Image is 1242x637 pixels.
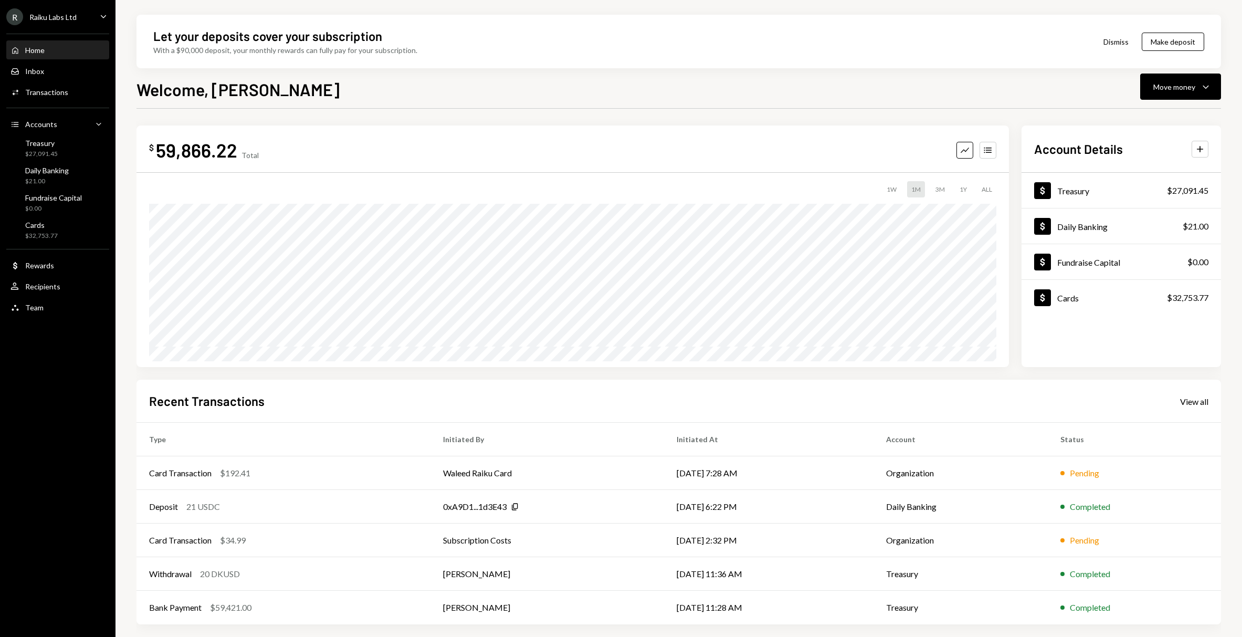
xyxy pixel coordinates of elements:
[1022,208,1221,244] a: Daily Banking$21.00
[6,135,109,161] a: Treasury$27,091.45
[6,114,109,133] a: Accounts
[6,82,109,101] a: Transactions
[1057,186,1089,196] div: Treasury
[6,40,109,59] a: Home
[1034,140,1123,158] h2: Account Details
[25,221,58,229] div: Cards
[430,423,664,456] th: Initiated By
[1022,173,1221,208] a: Treasury$27,091.45
[1153,81,1195,92] div: Move money
[6,256,109,275] a: Rewards
[153,45,417,56] div: With a $90,000 deposit, your monthly rewards can fully pay for your subscription.
[1057,293,1079,303] div: Cards
[664,524,873,557] td: [DATE] 2:32 PM
[149,568,192,580] div: Withdrawal
[25,67,44,76] div: Inbox
[1070,467,1099,479] div: Pending
[443,500,507,513] div: 0xA9D1...1d3E43
[1022,280,1221,315] a: Cards$32,753.77
[931,181,949,197] div: 3M
[430,557,664,591] td: [PERSON_NAME]
[430,591,664,624] td: [PERSON_NAME]
[25,166,69,175] div: Daily Banking
[153,27,382,45] div: Let your deposits cover your subscription
[25,46,45,55] div: Home
[907,181,925,197] div: 1M
[186,500,220,513] div: 21 USDC
[873,524,1048,557] td: Organization
[220,534,246,547] div: $34.99
[149,467,212,479] div: Card Transaction
[210,601,251,614] div: $59,421.00
[149,601,202,614] div: Bank Payment
[149,142,154,153] div: $
[136,423,430,456] th: Type
[25,261,54,270] div: Rewards
[220,467,250,479] div: $192.41
[1070,568,1110,580] div: Completed
[1048,423,1221,456] th: Status
[29,13,77,22] div: Raiku Labs Ltd
[25,88,68,97] div: Transactions
[1180,396,1208,407] div: View all
[1070,534,1099,547] div: Pending
[873,456,1048,490] td: Organization
[25,303,44,312] div: Team
[1070,500,1110,513] div: Completed
[1167,184,1208,197] div: $27,091.45
[6,61,109,80] a: Inbox
[25,139,58,148] div: Treasury
[1022,244,1221,279] a: Fundraise Capital$0.00
[955,181,971,197] div: 1Y
[149,534,212,547] div: Card Transaction
[6,277,109,296] a: Recipients
[873,490,1048,524] td: Daily Banking
[1140,74,1221,100] button: Move money
[149,392,265,410] h2: Recent Transactions
[200,568,240,580] div: 20 DKUSD
[6,217,109,243] a: Cards$32,753.77
[664,490,873,524] td: [DATE] 6:22 PM
[25,120,57,129] div: Accounts
[25,282,60,291] div: Recipients
[1167,291,1208,304] div: $32,753.77
[1187,256,1208,268] div: $0.00
[873,423,1048,456] th: Account
[1180,395,1208,407] a: View all
[6,190,109,215] a: Fundraise Capital$0.00
[25,193,82,202] div: Fundraise Capital
[6,163,109,188] a: Daily Banking$21.00
[1070,601,1110,614] div: Completed
[430,524,664,557] td: Subscription Costs
[977,181,996,197] div: ALL
[241,151,259,160] div: Total
[664,591,873,624] td: [DATE] 11:28 AM
[873,557,1048,591] td: Treasury
[873,591,1048,624] td: Treasury
[882,181,901,197] div: 1W
[156,138,237,162] div: 59,866.22
[430,456,664,490] td: Waleed Raiku Card
[1142,33,1204,51] button: Make deposit
[664,557,873,591] td: [DATE] 11:36 AM
[25,177,69,186] div: $21.00
[6,298,109,317] a: Team
[1057,257,1120,267] div: Fundraise Capital
[149,500,178,513] div: Deposit
[25,232,58,241] div: $32,753.77
[25,150,58,159] div: $27,091.45
[6,8,23,25] div: R
[664,456,873,490] td: [DATE] 7:28 AM
[1183,220,1208,233] div: $21.00
[664,423,873,456] th: Initiated At
[1057,222,1108,232] div: Daily Banking
[136,79,340,100] h1: Welcome, [PERSON_NAME]
[25,204,82,213] div: $0.00
[1090,29,1142,54] button: Dismiss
